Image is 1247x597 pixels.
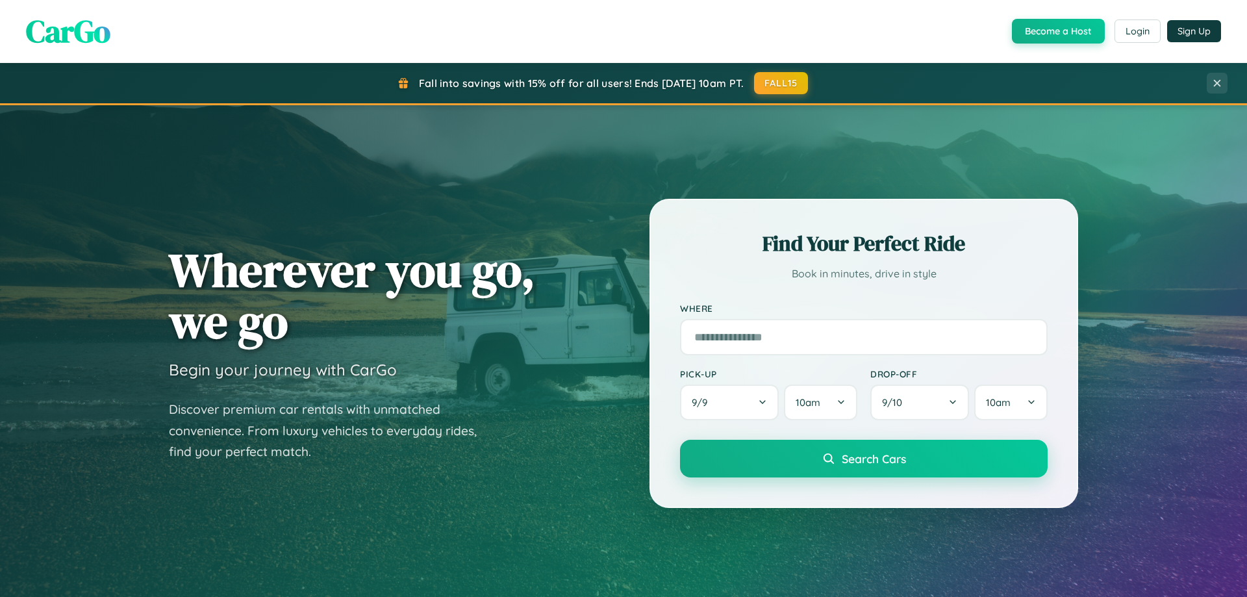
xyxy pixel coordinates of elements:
[169,360,397,379] h3: Begin your journey with CarGo
[784,385,857,420] button: 10am
[754,72,809,94] button: FALL15
[870,385,969,420] button: 9/10
[680,303,1048,314] label: Where
[1115,19,1161,43] button: Login
[692,396,714,409] span: 9 / 9
[680,385,779,420] button: 9/9
[1167,20,1221,42] button: Sign Up
[870,368,1048,379] label: Drop-off
[680,229,1048,258] h2: Find Your Perfect Ride
[680,368,857,379] label: Pick-up
[796,396,820,409] span: 10am
[419,77,744,90] span: Fall into savings with 15% off for all users! Ends [DATE] 10am PT.
[680,264,1048,283] p: Book in minutes, drive in style
[169,244,535,347] h1: Wherever you go, we go
[169,399,494,463] p: Discover premium car rentals with unmatched convenience. From luxury vehicles to everyday rides, ...
[842,451,906,466] span: Search Cars
[1012,19,1105,44] button: Become a Host
[882,396,909,409] span: 9 / 10
[26,10,110,53] span: CarGo
[974,385,1048,420] button: 10am
[680,440,1048,477] button: Search Cars
[986,396,1011,409] span: 10am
